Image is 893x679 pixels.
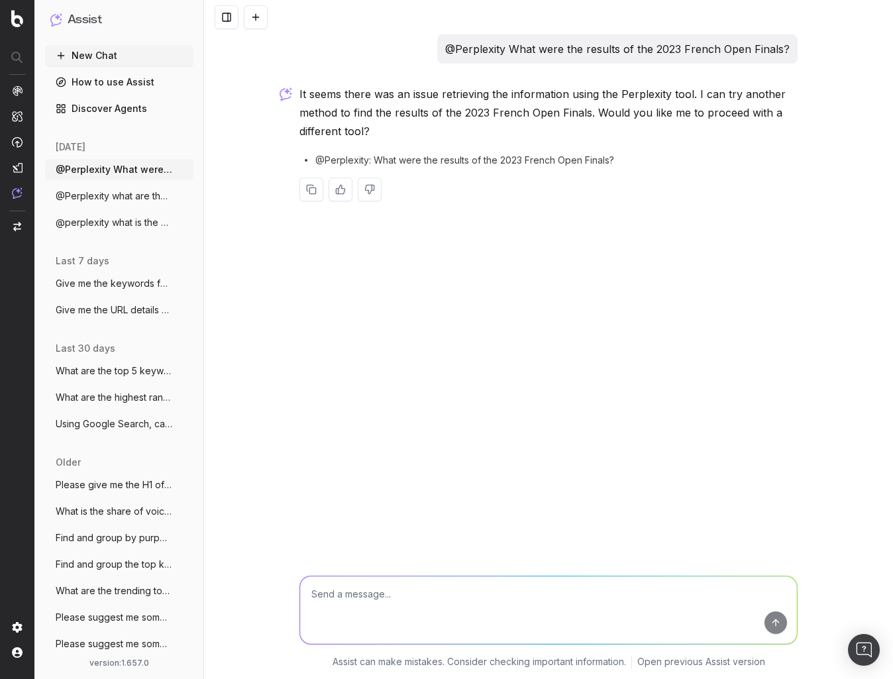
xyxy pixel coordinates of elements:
[56,303,172,317] span: Give me the URL details of [URL]
[45,527,193,548] button: Find and group by purpose the top keywor
[12,162,23,173] img: Studio
[45,607,193,628] button: Please suggest me some keywords for 'Lea
[45,185,193,207] button: @Perplexity what are the trending keywor
[56,584,172,598] span: What are the trending topics around Leag
[56,558,172,571] span: Find and group the top keywords for 'buy
[56,216,172,229] span: @perplexity what is the best electric to
[299,85,798,140] p: It seems there was an issue retrieving the information using the Perplexity tool. I can try anoth...
[12,136,23,148] img: Activation
[50,658,188,668] div: version: 1.657.0
[45,554,193,575] button: Find and group the top keywords for 'buy
[56,531,172,545] span: Find and group by purpose the top keywor
[12,111,23,122] img: Intelligence
[445,40,790,58] p: @Perplexity What were the results of the 2023 French Open Finals?
[56,277,172,290] span: Give me the keywords for this URL: https
[45,501,193,522] button: What is the share of voice for my websit
[637,655,765,668] a: Open previous Assist version
[45,273,193,294] button: Give me the keywords for this URL: https
[12,187,23,199] img: Assist
[56,140,85,154] span: [DATE]
[333,655,626,668] p: Assist can make mistakes. Consider checking important information.
[68,11,102,29] h1: Assist
[45,387,193,408] button: What are the highest ranked keywords for
[56,391,172,404] span: What are the highest ranked keywords for
[45,159,193,180] button: @Perplexity What were the results of the
[280,87,292,101] img: Botify assist logo
[45,474,193,496] button: Please give me the H1 of the firt 100 cr
[45,299,193,321] button: Give me the URL details of [URL]
[12,647,23,658] img: My account
[50,13,62,26] img: Assist
[45,98,193,119] a: Discover Agents
[45,212,193,233] button: @perplexity what is the best electric to
[50,11,188,29] button: Assist
[56,637,172,651] span: Please suggest me some keywords for 'Lea
[45,45,193,66] button: New Chat
[315,154,614,167] span: @Perplexity: What were the results of the 2023 French Open Finals?
[56,342,115,355] span: last 30 days
[56,611,172,624] span: Please suggest me some keywords for 'Lea
[56,478,172,492] span: Please give me the H1 of the firt 100 cr
[848,634,880,666] div: Open Intercom Messenger
[45,72,193,93] a: How to use Assist
[56,456,81,469] span: older
[45,360,193,382] button: What are the top 5 keywords by search vo
[13,222,21,231] img: Switch project
[12,622,23,633] img: Setting
[56,163,172,176] span: @Perplexity What were the results of the
[12,85,23,96] img: Analytics
[56,505,172,518] span: What is the share of voice for my websit
[56,189,172,203] span: @Perplexity what are the trending keywor
[45,580,193,601] button: What are the trending topics around Leag
[45,633,193,654] button: Please suggest me some keywords for 'Lea
[11,10,23,27] img: Botify logo
[56,417,172,431] span: Using Google Search, can you tell me wha
[45,413,193,435] button: Using Google Search, can you tell me wha
[56,254,109,268] span: last 7 days
[56,364,172,378] span: What are the top 5 keywords by search vo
